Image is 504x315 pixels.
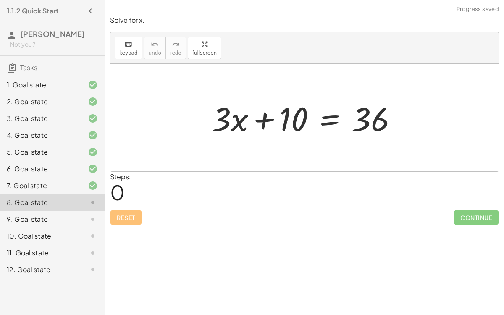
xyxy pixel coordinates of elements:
[88,80,98,90] i: Task finished and correct.
[88,181,98,191] i: Task finished and correct.
[7,113,74,123] div: 3. Goal state
[88,130,98,140] i: Task finished and correct.
[7,231,74,241] div: 10. Goal state
[20,29,85,39] span: [PERSON_NAME]
[170,50,181,56] span: redo
[165,37,186,59] button: redoredo
[7,130,74,140] div: 4. Goal state
[119,50,138,56] span: keypad
[144,37,166,59] button: undoundo
[115,37,142,59] button: keyboardkeypad
[7,248,74,258] div: 11. Goal state
[7,265,74,275] div: 12. Goal state
[188,37,221,59] button: fullscreen
[7,80,74,90] div: 1. Goal state
[110,179,125,205] span: 0
[457,5,499,13] span: Progress saved
[124,39,132,50] i: keyboard
[10,40,98,49] div: Not you?
[88,248,98,258] i: Task not started.
[20,63,37,72] span: Tasks
[172,39,180,50] i: redo
[88,214,98,224] i: Task not started.
[7,97,74,107] div: 2. Goal state
[7,214,74,224] div: 9. Goal state
[88,231,98,241] i: Task not started.
[192,50,217,56] span: fullscreen
[7,181,74,191] div: 7. Goal state
[151,39,159,50] i: undo
[88,147,98,157] i: Task finished and correct.
[110,16,499,25] p: Solve for x.
[7,6,59,16] h4: 1.1.2 Quick Start
[110,172,131,181] label: Steps:
[88,197,98,207] i: Task not started.
[7,164,74,174] div: 6. Goal state
[7,147,74,157] div: 5. Goal state
[7,197,74,207] div: 8. Goal state
[88,97,98,107] i: Task finished and correct.
[88,113,98,123] i: Task finished and correct.
[88,265,98,275] i: Task not started.
[88,164,98,174] i: Task finished and correct.
[149,50,161,56] span: undo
